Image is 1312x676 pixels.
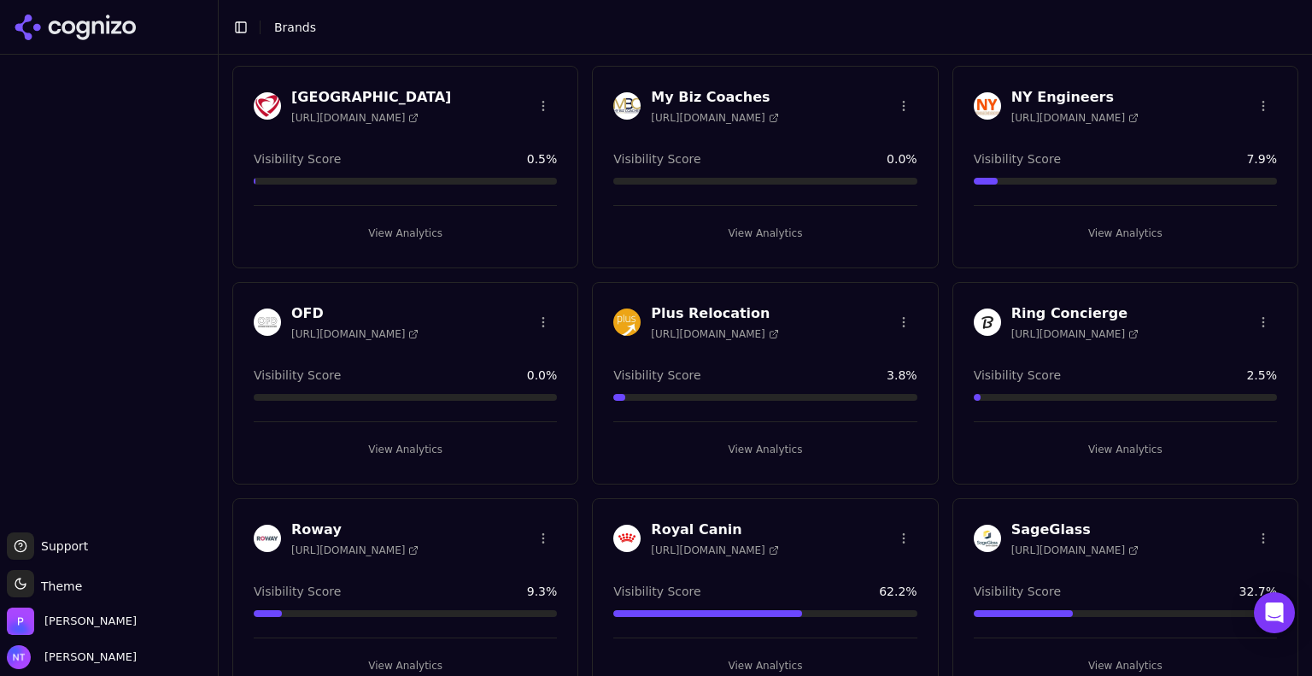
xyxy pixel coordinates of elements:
img: Nate Tower [7,645,31,669]
nav: breadcrumb [274,19,316,36]
button: View Analytics [254,436,557,463]
button: View Analytics [254,220,557,247]
span: Visibility Score [974,583,1061,600]
button: View Analytics [613,436,917,463]
span: [URL][DOMAIN_NAME] [291,544,419,557]
span: Perrill [44,614,137,629]
span: Theme [34,579,82,593]
h3: My Biz Coaches [651,87,778,108]
img: OFD [254,309,281,336]
span: Brands [274,21,316,34]
span: [URL][DOMAIN_NAME] [291,327,419,341]
span: Visibility Score [974,367,1061,384]
span: [URL][DOMAIN_NAME] [651,327,778,341]
span: Visibility Score [974,150,1061,168]
img: Royal Canin [613,525,641,552]
span: 7.9 % [1246,150,1277,168]
img: SageGlass [974,525,1001,552]
span: Visibility Score [613,367,700,384]
span: Visibility Score [254,367,341,384]
span: Visibility Score [254,583,341,600]
button: Open organization switcher [7,608,137,635]
span: [URL][DOMAIN_NAME] [651,544,778,557]
h3: Roway [291,520,419,540]
h3: Royal Canin [651,520,778,540]
h3: NY Engineers [1011,87,1139,108]
h3: SageGlass [1011,520,1139,540]
span: Visibility Score [613,150,700,168]
img: Minneapolis Heart Institute [254,92,281,120]
h3: OFD [291,303,419,324]
span: Support [34,538,88,555]
span: 0.0 % [887,150,917,168]
span: [URL][DOMAIN_NAME] [651,111,778,125]
span: 0.0 % [527,367,558,384]
span: [URL][DOMAIN_NAME] [1011,111,1139,125]
button: Open user button [7,645,137,669]
span: [URL][DOMAIN_NAME] [1011,327,1139,341]
img: Ring Concierge [974,309,1001,336]
img: Roway [254,525,281,552]
img: Plus Relocation [613,309,641,336]
span: Visibility Score [254,150,341,168]
span: [URL][DOMAIN_NAME] [291,111,419,125]
span: 62.2 % [879,583,917,600]
span: Visibility Score [613,583,700,600]
button: View Analytics [974,220,1277,247]
h3: Ring Concierge [1011,303,1139,324]
h3: Plus Relocation [651,303,778,324]
img: Perrill [7,608,34,635]
button: View Analytics [974,436,1277,463]
img: My Biz Coaches [613,92,641,120]
span: 0.5 % [527,150,558,168]
h3: [GEOGRAPHIC_DATA] [291,87,451,108]
span: 9.3 % [527,583,558,600]
button: View Analytics [613,220,917,247]
img: NY Engineers [974,92,1001,120]
span: 2.5 % [1246,367,1277,384]
div: Open Intercom Messenger [1254,592,1295,633]
span: 3.8 % [887,367,917,384]
span: [PERSON_NAME] [38,650,137,665]
span: [URL][DOMAIN_NAME] [1011,544,1139,557]
span: 32.7 % [1239,583,1277,600]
